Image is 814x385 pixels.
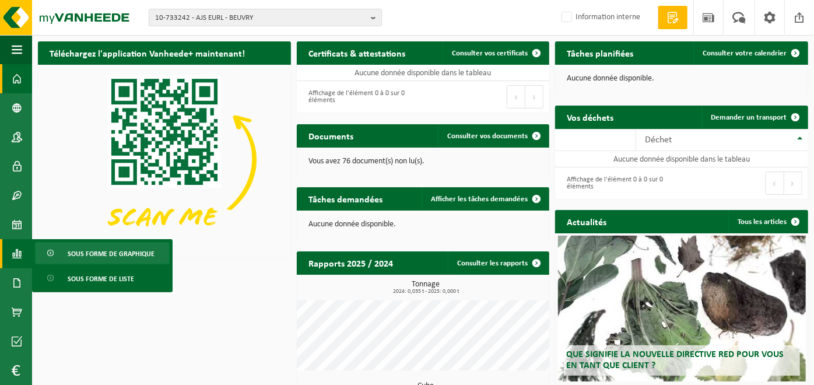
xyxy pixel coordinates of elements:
span: Sous forme de graphique [68,243,155,265]
a: Afficher les tâches demandées [422,187,548,211]
h2: Vos déchets [555,106,625,128]
td: Aucune donnée disponible dans le tableau [555,151,808,167]
h2: Actualités [555,210,618,233]
button: 10-733242 - AJS EURL - BEUVRY [149,9,382,26]
img: Download de VHEPlus App [38,65,291,254]
h3: Tonnage [303,281,550,295]
a: Tous les articles [728,210,807,233]
label: Information interne [559,9,640,26]
p: Aucune donnée disponible. [567,75,797,83]
span: Consulter vos documents [447,132,528,140]
span: Sous forme de liste [68,268,134,290]
span: Consulter vos certificats [452,50,528,57]
h2: Téléchargez l'application Vanheede+ maintenant! [38,41,257,64]
a: Sous forme de graphique [35,242,170,264]
h2: Documents [297,124,365,147]
a: Sous forme de liste [35,267,170,289]
span: Afficher les tâches demandées [431,195,528,203]
button: Next [525,85,543,108]
p: Aucune donnée disponible. [308,220,538,229]
span: Que signifie la nouvelle directive RED pour vous en tant que client ? [567,350,784,370]
span: Consulter votre calendrier [703,50,787,57]
td: Aucune donnée disponible dans le tableau [297,65,550,81]
span: 10-733242 - AJS EURL - BEUVRY [155,9,366,27]
h2: Rapports 2025 / 2024 [297,251,405,274]
div: Affichage de l'élément 0 à 0 sur 0 éléments [561,170,676,196]
h2: Certificats & attestations [297,41,417,64]
button: Previous [766,171,784,195]
span: 2024: 0,035 t - 2025: 0,000 t [303,289,550,295]
a: Consulter les rapports [448,251,548,275]
a: Consulter vos certificats [443,41,548,65]
div: Affichage de l'élément 0 à 0 sur 0 éléments [303,84,417,110]
span: Déchet [645,135,672,145]
a: Que signifie la nouvelle directive RED pour vous en tant que client ? [558,236,806,381]
button: Previous [507,85,525,108]
a: Demander un transport [701,106,807,129]
a: Consulter vos documents [438,124,548,148]
p: Vous avez 76 document(s) non lu(s). [308,157,538,166]
h2: Tâches planifiées [555,41,645,64]
h2: Tâches demandées [297,187,394,210]
button: Next [784,171,802,195]
span: Demander un transport [711,114,787,121]
a: Consulter votre calendrier [693,41,807,65]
